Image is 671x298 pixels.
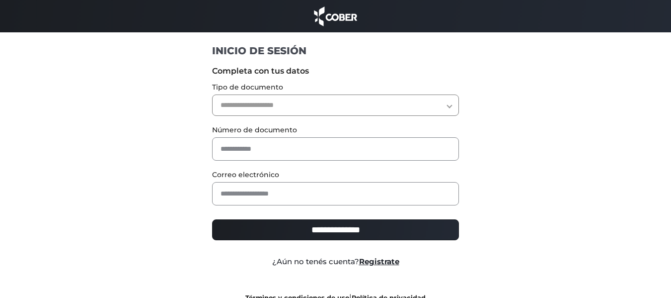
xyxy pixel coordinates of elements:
[359,257,399,266] a: Registrate
[212,65,459,77] label: Completa con tus datos
[212,125,459,135] label: Número de documento
[311,5,360,27] img: cober_marca.png
[212,82,459,93] label: Tipo de documento
[205,256,466,268] div: ¿Aún no tenés cuenta?
[212,44,459,57] h1: INICIO DE SESIÓN
[212,170,459,180] label: Correo electrónico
